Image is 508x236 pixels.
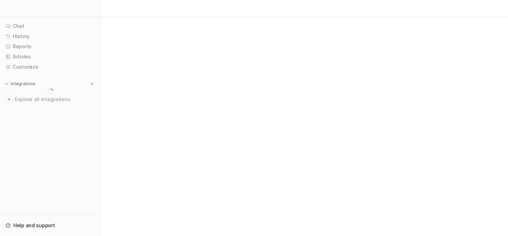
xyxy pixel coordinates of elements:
[3,21,98,31] a: Chat
[3,31,98,41] a: History
[15,94,96,105] span: Explore all integrations
[3,221,98,230] a: Help and support
[3,52,98,62] a: Articles
[3,94,98,104] a: Explore all integrations
[90,81,95,86] img: menu_add.svg
[11,81,36,87] p: Integrations
[3,42,98,51] a: Reports
[4,81,9,86] img: expand menu
[3,62,98,72] a: Customize
[3,80,38,87] button: Integrations
[6,96,13,103] img: explore all integrations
